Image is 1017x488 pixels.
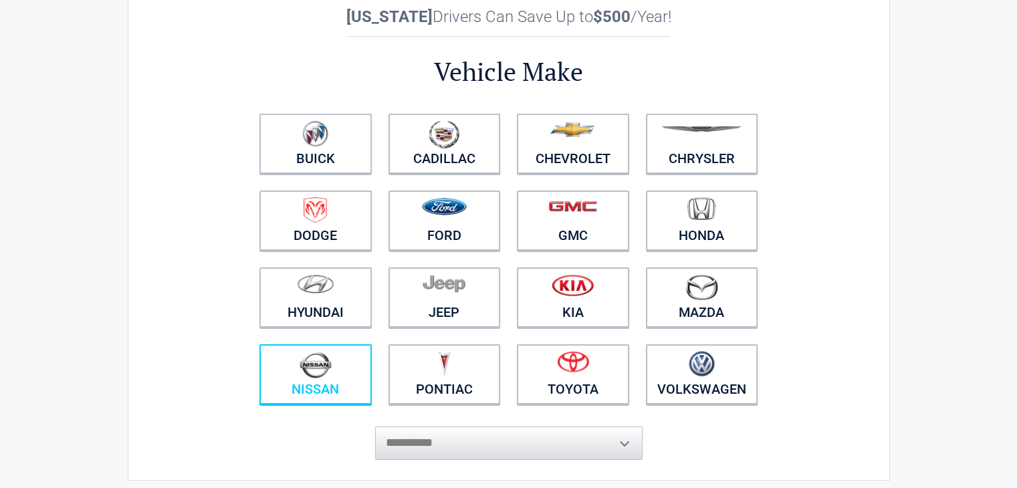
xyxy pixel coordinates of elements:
img: kia [552,274,594,296]
a: Ford [388,191,501,251]
a: Cadillac [388,114,501,174]
a: GMC [517,191,629,251]
a: Chevrolet [517,114,629,174]
a: Nissan [259,344,372,404]
img: toyota [557,351,589,372]
a: Volkswagen [646,344,758,404]
img: chrysler [661,126,742,132]
img: nissan [300,351,332,378]
img: cadillac [429,120,459,148]
a: Pontiac [388,344,501,404]
img: pontiac [437,351,451,376]
img: gmc [548,201,597,212]
img: volkswagen [689,351,715,377]
a: Mazda [646,267,758,328]
img: honda [687,197,715,221]
b: $500 [593,7,631,26]
h2: Drivers Can Save Up to /Year [251,7,766,26]
img: hyundai [297,274,334,293]
a: Jeep [388,267,501,328]
a: Toyota [517,344,629,404]
a: Honda [646,191,758,251]
a: Dodge [259,191,372,251]
a: Hyundai [259,267,372,328]
a: Chrysler [646,114,758,174]
img: jeep [423,274,465,293]
img: dodge [304,197,327,223]
h2: Vehicle Make [251,55,766,89]
img: ford [422,198,467,215]
img: chevrolet [550,122,595,137]
img: buick [302,120,328,147]
b: [US_STATE] [346,7,433,26]
img: mazda [685,274,718,300]
a: Kia [517,267,629,328]
a: Buick [259,114,372,174]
